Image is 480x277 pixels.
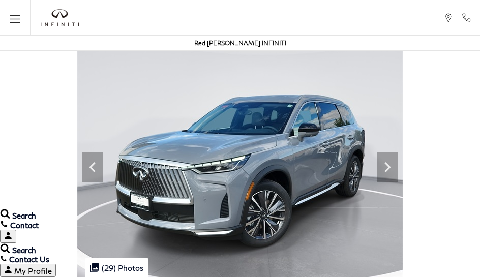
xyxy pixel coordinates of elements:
span: Search [12,211,36,220]
span: Search [12,245,36,255]
span: Contact Us [9,255,49,264]
span: Contact [10,221,39,230]
span: My Profile [14,266,52,275]
a: Red [PERSON_NAME] INFINITI [194,39,286,47]
img: INFINITI [41,9,79,26]
a: infiniti [41,9,79,26]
